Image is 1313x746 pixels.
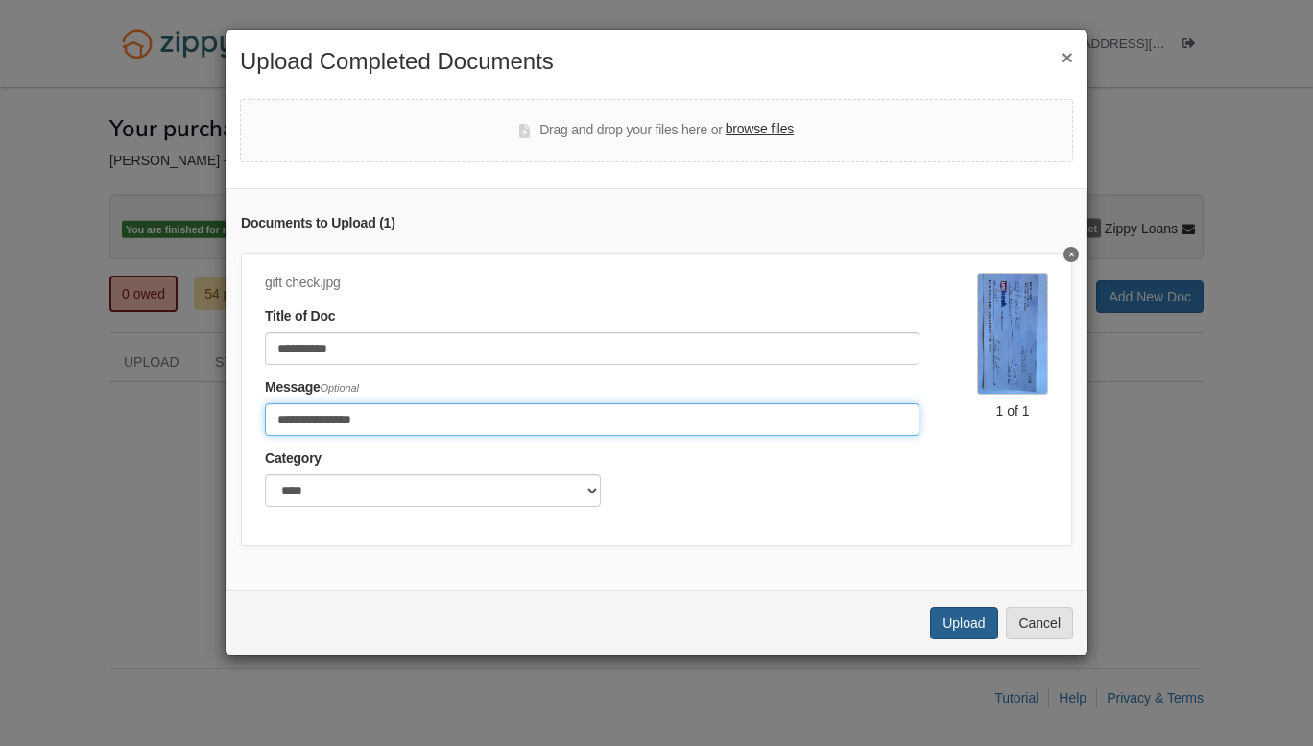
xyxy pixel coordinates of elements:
[265,273,919,294] div: gift check.jpg
[265,332,919,365] input: Document Title
[265,448,322,469] label: Category
[265,306,335,327] label: Title of Doc
[265,474,601,507] select: Category
[321,382,359,394] span: Optional
[930,607,997,639] button: Upload
[977,273,1048,394] img: gift check.jpg
[240,49,1073,74] h2: Upload Completed Documents
[1006,607,1073,639] button: Cancel
[519,119,794,142] div: Drag and drop your files here or
[241,213,1072,234] div: Documents to Upload ( 1 )
[265,377,359,398] label: Message
[977,401,1048,421] div: 1 of 1
[1063,247,1079,262] button: Delete gift check
[726,119,794,140] label: browse files
[265,403,919,436] input: Include any comments on this document
[1062,47,1073,67] button: ×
